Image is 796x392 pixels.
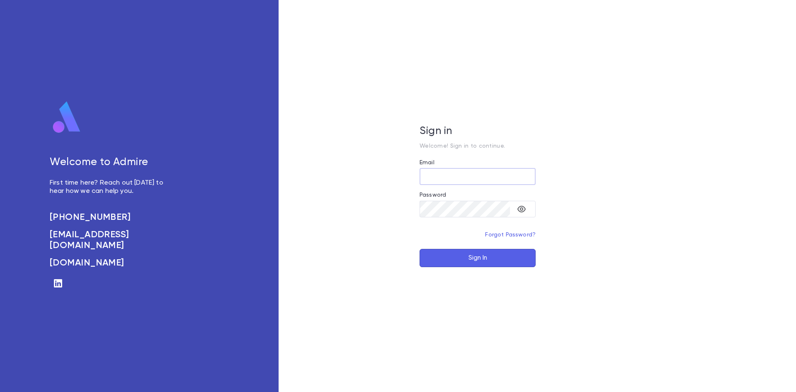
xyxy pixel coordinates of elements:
p: First time here? Reach out [DATE] to hear how we can help you. [50,179,172,195]
a: Forgot Password? [485,232,536,238]
a: [PHONE_NUMBER] [50,212,172,223]
h5: Sign in [420,125,536,138]
label: Password [420,192,446,198]
button: Sign In [420,249,536,267]
p: Welcome! Sign in to continue. [420,143,536,149]
img: logo [50,101,84,134]
h5: Welcome to Admire [50,156,172,169]
a: [EMAIL_ADDRESS][DOMAIN_NAME] [50,229,172,251]
label: Email [420,159,434,166]
a: [DOMAIN_NAME] [50,258,172,268]
button: toggle password visibility [513,201,530,217]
